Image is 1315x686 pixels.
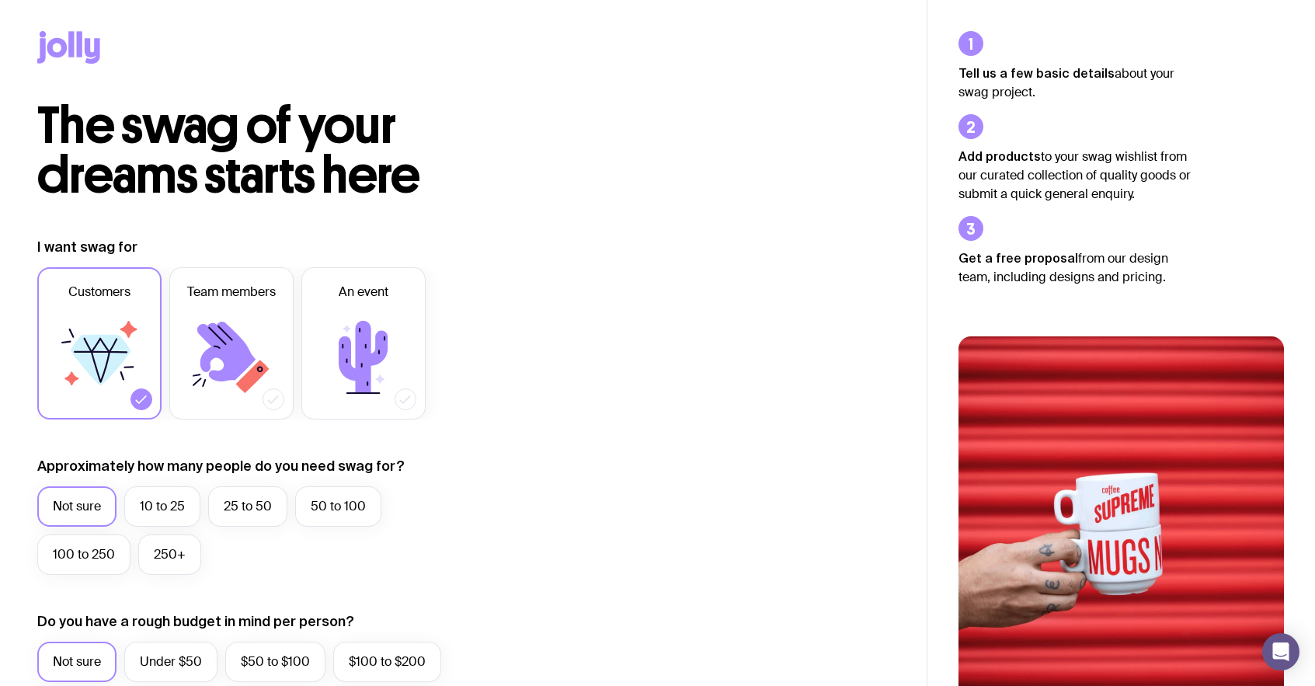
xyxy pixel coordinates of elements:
span: Team members [187,283,276,301]
label: 50 to 100 [295,486,381,527]
label: $100 to $200 [333,642,441,682]
strong: Tell us a few basic details [958,66,1115,80]
label: I want swag for [37,238,137,256]
strong: Get a free proposal [958,251,1078,265]
label: Approximately how many people do you need swag for? [37,457,405,475]
div: Open Intercom Messenger [1262,633,1299,670]
label: 10 to 25 [124,486,200,527]
label: 100 to 250 [37,535,130,575]
label: Under $50 [124,642,217,682]
label: Not sure [37,486,117,527]
label: Not sure [37,642,117,682]
label: 25 to 50 [208,486,287,527]
label: $50 to $100 [225,642,325,682]
span: An event [339,283,388,301]
span: Customers [68,283,130,301]
label: 250+ [138,535,201,575]
span: The swag of your dreams starts here [37,95,420,206]
label: Do you have a rough budget in mind per person? [37,612,354,631]
strong: Add products [958,149,1041,163]
p: to your swag wishlist from our curated collection of quality goods or submit a quick general enqu... [958,147,1192,204]
p: about your swag project. [958,64,1192,102]
p: from our design team, including designs and pricing. [958,249,1192,287]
